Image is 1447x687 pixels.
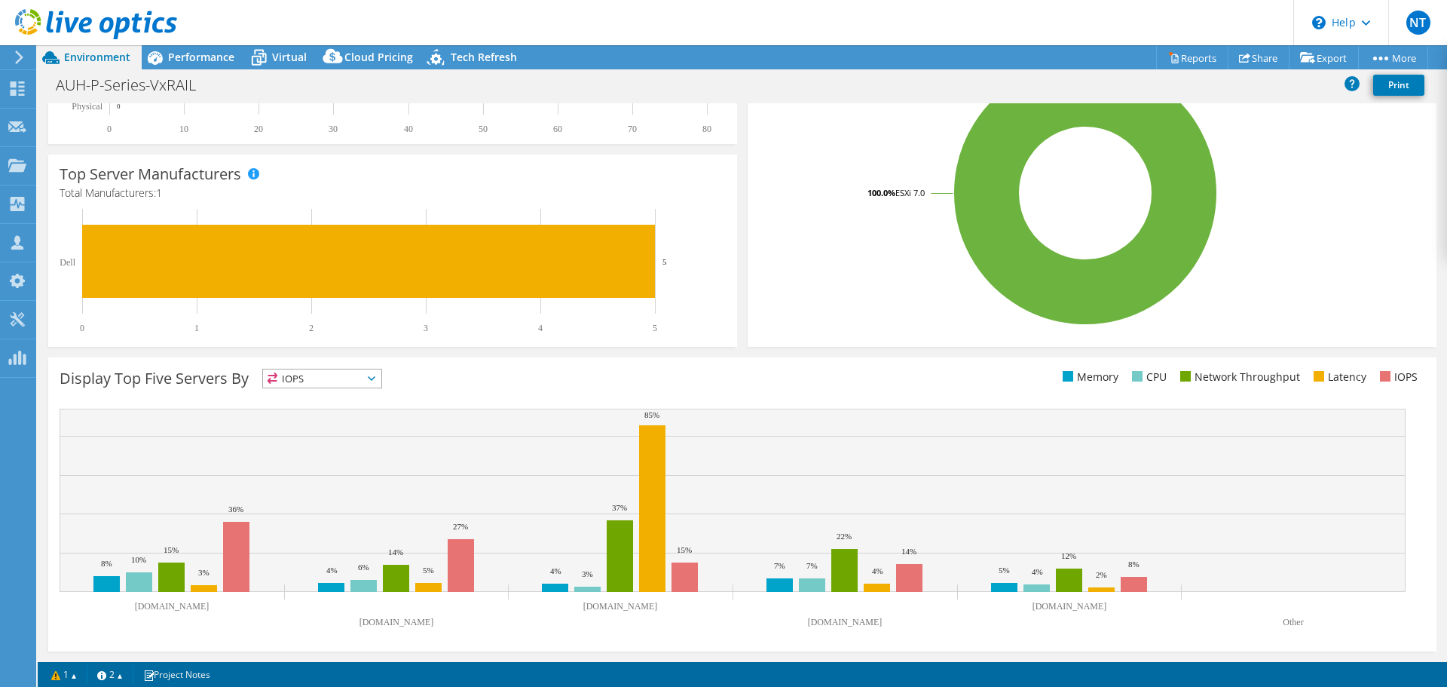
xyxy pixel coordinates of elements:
text: 0 [117,103,121,110]
text: 14% [901,547,916,556]
a: Share [1228,46,1289,69]
text: 7% [774,561,785,570]
span: Cloud Pricing [344,50,413,64]
text: 3 [424,323,428,333]
text: 3% [582,569,593,578]
text: 22% [837,532,852,541]
a: 1 [41,665,87,684]
text: 14% [388,547,403,557]
span: Environment [64,50,130,64]
text: Dell [60,257,75,268]
text: 0 [80,323,84,333]
tspan: 100.0% [867,187,895,198]
text: 70 [628,124,637,134]
li: CPU [1128,369,1167,385]
svg: \n [1312,16,1326,29]
text: 12% [1061,551,1076,560]
span: Performance [168,50,234,64]
text: [DOMAIN_NAME] [808,617,883,627]
text: Physical [72,101,102,112]
text: 37% [612,503,627,512]
text: 0 [107,124,112,134]
text: 4% [1032,567,1043,576]
span: 1 [156,186,162,200]
text: Other [1283,617,1303,627]
li: Network Throughput [1176,369,1300,385]
text: 8% [101,559,112,568]
text: 80 [702,124,711,134]
li: IOPS [1376,369,1418,385]
text: 6% [358,563,369,572]
text: 15% [164,545,179,554]
text: 7% [806,561,818,570]
text: 4% [872,566,883,575]
text: 27% [453,522,468,531]
text: 60 [553,124,562,134]
text: 10 [179,124,188,134]
text: 5 [662,257,667,266]
text: 2 [309,323,314,333]
text: 15% [677,545,692,554]
text: 50 [479,124,488,134]
text: 40 [404,124,413,134]
text: 4% [550,566,561,575]
text: 5% [999,566,1010,575]
text: [DOMAIN_NAME] [135,601,210,612]
span: Virtual [272,50,307,64]
tspan: ESXi 7.0 [895,187,925,198]
text: 30 [329,124,338,134]
text: 5% [423,566,434,575]
li: Latency [1310,369,1366,385]
text: 1 [194,323,199,333]
text: 5 [653,323,657,333]
span: Tech Refresh [451,50,517,64]
text: 8% [1128,560,1140,569]
text: 2% [1096,570,1107,579]
li: Memory [1059,369,1118,385]
text: 36% [228,505,243,514]
a: Export [1289,46,1359,69]
text: [DOMAIN_NAME] [1032,601,1107,612]
text: [DOMAIN_NAME] [359,617,434,627]
a: Project Notes [133,665,221,684]
span: NT [1406,11,1430,35]
text: [DOMAIN_NAME] [583,601,658,612]
text: 4% [326,566,338,575]
a: 2 [87,665,133,684]
text: 20 [254,124,263,134]
text: 3% [198,568,210,577]
a: Print [1373,75,1424,96]
span: IOPS [263,370,381,388]
a: Reports [1156,46,1228,69]
text: 85% [644,410,659,419]
a: More [1358,46,1428,69]
text: 10% [131,555,146,564]
text: 4 [538,323,543,333]
h4: Total Manufacturers: [60,185,726,201]
h1: AUH-P-Series-VxRAIL [49,77,219,94]
h3: Top Server Manufacturers [60,166,241,182]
